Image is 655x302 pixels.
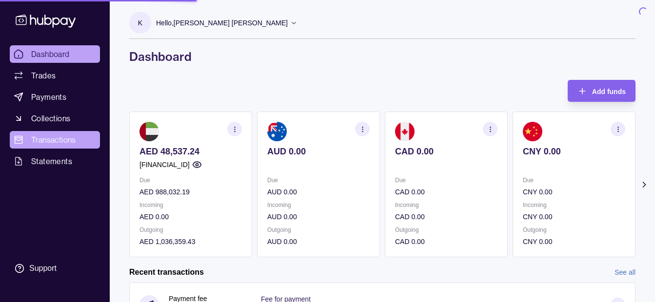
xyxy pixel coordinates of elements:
button: Add funds [568,80,635,102]
a: Dashboard [10,45,100,63]
p: AED 0.00 [139,211,242,222]
span: Payments [31,91,66,103]
img: au [267,122,287,141]
p: AUD 0.00 [267,236,370,247]
p: Due [139,175,242,186]
span: Transactions [31,134,76,146]
div: Support [29,263,57,274]
p: AUD 0.00 [267,187,370,197]
p: Incoming [523,200,625,210]
p: AUD 0.00 [267,146,370,157]
img: ca [395,122,415,141]
span: Dashboard [31,48,70,60]
p: CNY 0.00 [523,187,625,197]
p: Outgoing [395,225,497,235]
img: cn [523,122,542,141]
p: CAD 0.00 [395,236,497,247]
span: Collections [31,113,70,124]
p: AED 48,537.24 [139,146,242,157]
p: Incoming [139,200,242,210]
p: CAD 0.00 [395,187,497,197]
p: CNY 0.00 [523,211,625,222]
img: ae [139,122,159,141]
h1: Dashboard [129,49,635,64]
p: AED 1,036,359.43 [139,236,242,247]
p: AUD 0.00 [267,211,370,222]
p: CNY 0.00 [523,236,625,247]
p: AED 988,032.19 [139,187,242,197]
h2: Recent transactions [129,267,204,278]
p: CAD 0.00 [395,211,497,222]
p: Outgoing [139,225,242,235]
p: Due [267,175,370,186]
a: Trades [10,67,100,84]
p: [FINANCIAL_ID] [139,159,190,170]
p: Outgoing [267,225,370,235]
a: See all [615,267,635,278]
p: Due [523,175,625,186]
span: Trades [31,70,56,81]
a: Transactions [10,131,100,149]
p: CNY 0.00 [523,146,625,157]
span: Statements [31,155,72,167]
p: Outgoing [523,225,625,235]
p: Due [395,175,497,186]
a: Payments [10,88,100,106]
a: Support [10,258,100,279]
a: Statements [10,152,100,170]
p: Incoming [267,200,370,210]
a: Collections [10,110,100,127]
p: K [138,18,142,28]
p: Incoming [395,200,497,210]
p: CAD 0.00 [395,146,497,157]
p: Hello, [PERSON_NAME] [PERSON_NAME] [156,18,288,28]
span: Add funds [592,88,626,95]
